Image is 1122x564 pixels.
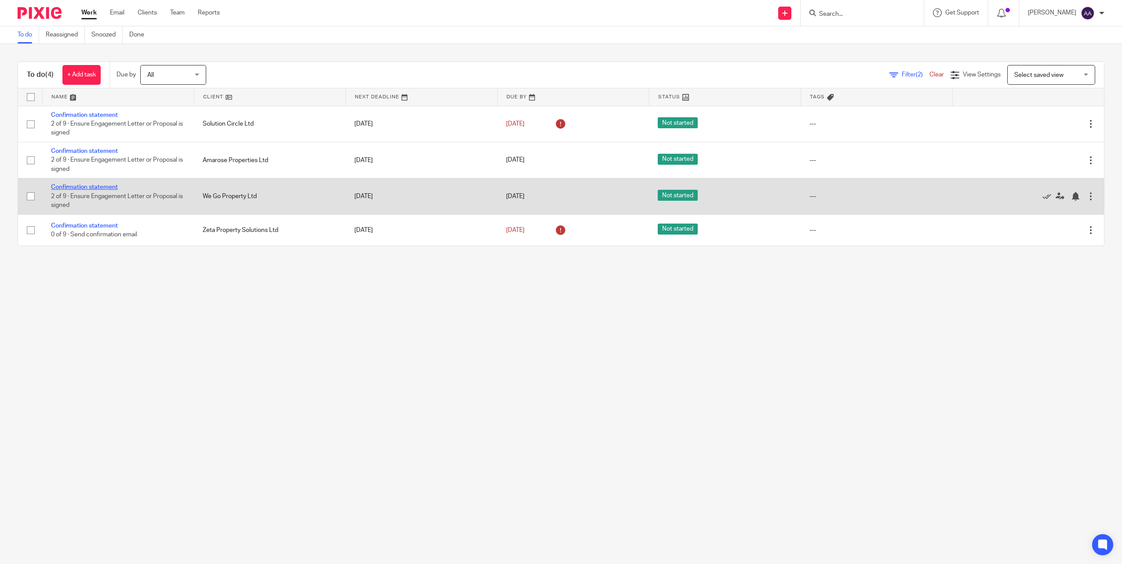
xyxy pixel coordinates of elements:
span: 0 of 9 · Send confirmation email [51,231,137,238]
span: [DATE] [506,193,525,199]
span: (2) [916,72,923,78]
a: Done [129,26,151,43]
span: 2 of 9 · Ensure Engagement Letter or Proposal is signed [51,121,183,136]
a: Email [110,8,124,17]
td: Zeta Property Solutions Ltd [194,214,346,246]
span: 2 of 9 · Ensure Engagement Letter or Proposal is signed [51,193,183,209]
a: Snoozed [91,26,123,43]
span: Not started [658,117,698,128]
td: [DATE] [346,178,497,214]
a: Confirmation statement [51,223,118,229]
span: All [147,72,154,78]
a: Mark as done [1042,192,1056,201]
span: (4) [45,71,54,78]
a: Work [81,8,97,17]
span: [DATE] [506,121,525,127]
td: [DATE] [346,142,497,178]
span: [DATE] [506,227,525,233]
span: Not started [658,154,698,165]
a: To do [18,26,39,43]
td: [DATE] [346,214,497,246]
span: Not started [658,190,698,201]
a: Reassigned [46,26,85,43]
span: 2 of 9 · Ensure Engagement Letter or Proposal is signed [51,157,183,173]
td: [DATE] [346,106,497,142]
a: Confirmation statement [51,184,118,190]
img: svg%3E [1081,6,1095,20]
p: Due by [117,70,136,79]
a: Clear [929,72,944,78]
h1: To do [27,70,54,80]
p: [PERSON_NAME] [1028,8,1076,17]
span: Get Support [945,10,979,16]
a: Confirmation statement [51,112,118,118]
td: Amarose Properties Ltd [194,142,346,178]
td: Solution Circle Ltd [194,106,346,142]
a: + Add task [62,65,101,85]
td: We Go Property Ltd [194,178,346,214]
div: --- [809,119,943,128]
input: Search [818,11,897,18]
a: Reports [198,8,220,17]
img: Pixie [18,7,62,19]
span: Select saved view [1014,72,1064,78]
span: [DATE] [506,157,525,163]
span: Tags [810,94,825,99]
div: --- [809,192,943,201]
a: Confirmation statement [51,148,118,154]
span: Filter [902,72,929,78]
a: Team [170,8,185,17]
a: Clients [138,8,157,17]
div: --- [809,156,943,165]
div: --- [809,226,943,235]
span: Not started [658,224,698,235]
span: View Settings [963,72,1001,78]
